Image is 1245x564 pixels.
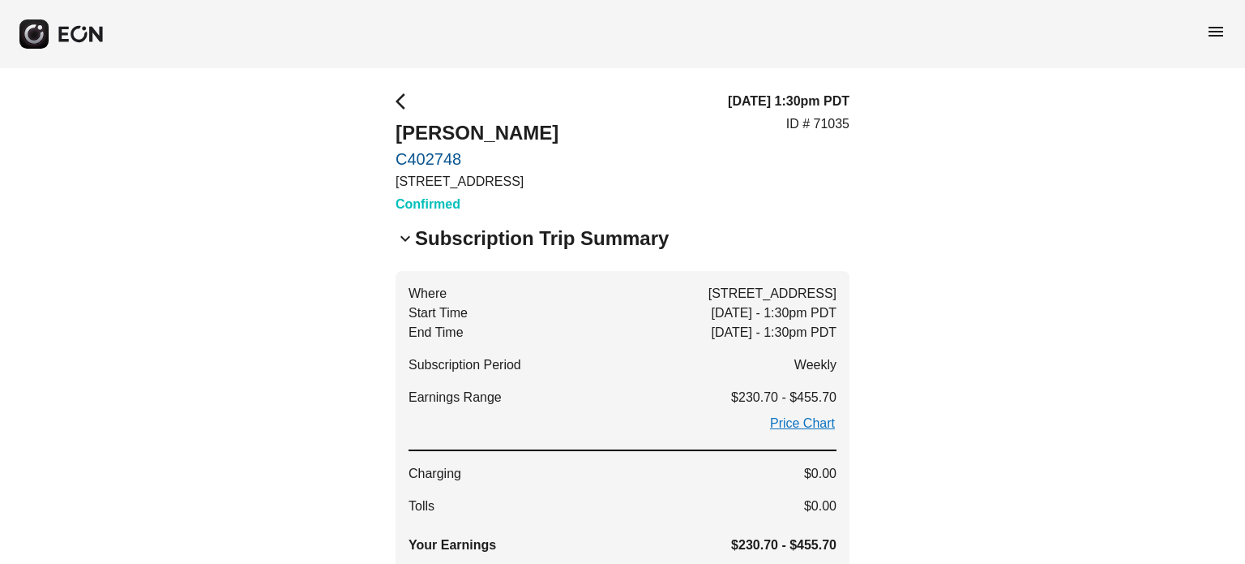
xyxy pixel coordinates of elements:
span: [DATE] - 1:30pm PDT [712,323,836,342]
h3: Confirmed [396,195,558,214]
span: Your Earnings [409,536,496,555]
a: Price Chart [768,414,836,433]
span: keyboard_arrow_down [396,229,415,248]
span: Weekly [794,355,836,375]
h3: [DATE] 1:30pm PDT [728,92,849,111]
p: [STREET_ADDRESS] [396,172,558,192]
span: [DATE] - 1:30pm PDT [712,304,836,323]
span: Tolls [409,497,434,516]
span: Earnings Range [409,388,502,407]
span: Charging [409,464,461,484]
h2: [PERSON_NAME] [396,120,558,146]
span: $230.70 - $455.70 [731,388,836,407]
a: C402748 [396,149,558,169]
span: $0.00 [804,464,836,484]
p: ID # 71035 [786,114,849,134]
span: Subscription Period [409,355,521,375]
span: menu [1206,22,1226,41]
h2: Subscription Trip Summary [415,226,669,252]
span: arrow_back_ios [396,92,415,111]
span: [STREET_ADDRESS] [708,284,836,304]
span: $0.00 [804,497,836,516]
span: $230.70 - $455.70 [731,536,836,555]
span: Where [409,284,447,304]
span: End Time [409,323,464,342]
span: Start Time [409,304,468,323]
